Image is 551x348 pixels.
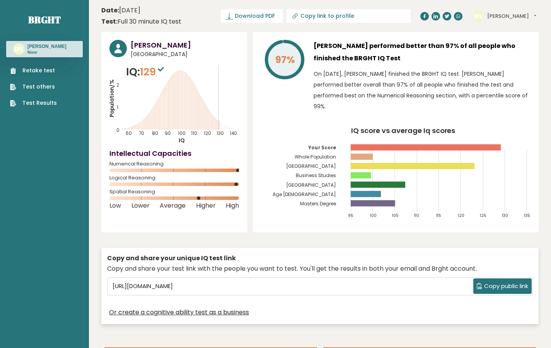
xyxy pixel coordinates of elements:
[286,182,336,188] tspan: [GEOGRAPHIC_DATA]
[10,99,57,107] a: Test Results
[191,130,197,136] tspan: 110
[458,213,465,218] tspan: 120
[10,67,57,75] a: Retake test
[131,40,239,50] h3: [PERSON_NAME]
[204,130,211,136] tspan: 120
[286,163,336,170] tspan: [GEOGRAPHIC_DATA]
[308,144,336,151] tspan: Your Score
[221,9,283,23] a: Download PDF
[165,130,171,136] tspan: 90
[196,204,216,207] span: Higher
[275,53,295,67] tspan: 97%
[140,65,166,79] span: 129
[109,148,239,159] h4: Intellectual Capacities
[436,213,441,218] tspan: 115
[314,68,531,112] p: On [DATE], [PERSON_NAME] finished the BRGHT IQ test. [PERSON_NAME] performed better overall than ...
[314,40,531,65] h3: [PERSON_NAME] performed better than 97% of all people who finished the BRGHT IQ Test
[14,44,24,53] text: DV
[27,43,67,49] h3: [PERSON_NAME]
[131,50,239,58] span: [GEOGRAPHIC_DATA]
[474,11,483,20] text: DV
[152,130,158,136] tspan: 80
[109,162,239,165] span: Numerical Reasoning
[296,172,336,179] tspan: Business Studies
[217,130,224,136] tspan: 130
[10,83,57,91] a: Test others
[107,254,533,263] div: Copy and share your unique IQ test link
[131,204,150,207] span: Lower
[101,17,118,26] b: Test:
[487,12,536,20] button: [PERSON_NAME]
[126,64,166,80] p: IQ:
[139,130,144,136] tspan: 70
[295,154,336,160] tspan: Whole Population
[348,213,354,218] tspan: 95
[109,190,239,193] span: Spatial Reasoning
[235,12,275,20] span: Download PDF
[126,130,132,136] tspan: 60
[107,264,533,273] div: Copy and share your test link with the people you want to test. You'll get the results in both yo...
[473,278,532,294] button: Copy public link
[226,204,239,207] span: High
[484,282,528,291] span: Copy public link
[116,82,119,88] tspan: 2
[502,213,508,218] tspan: 130
[370,213,377,218] tspan: 100
[230,130,237,136] tspan: 140
[179,137,185,144] tspan: IQ
[101,6,140,15] time: [DATE]
[117,104,118,111] tspan: 1
[414,213,419,218] tspan: 110
[109,308,249,317] a: Or create a cognitive ability test as a business
[480,213,487,218] tspan: 125
[351,126,455,135] tspan: IQ score vs average Iq scores
[300,200,336,207] tspan: Masters Degree
[108,80,116,117] tspan: Population/%
[178,130,186,136] tspan: 100
[101,17,181,26] div: Full 30 minute IQ test
[109,176,239,179] span: Logical Reasoning
[28,14,61,26] a: Brght
[160,204,186,207] span: Average
[524,213,531,218] tspan: 135
[101,6,119,15] b: Date:
[392,213,399,218] tspan: 105
[109,204,121,207] span: Low
[27,50,67,55] p: None
[116,127,119,133] tspan: 0
[273,191,336,198] tspan: Age [DEMOGRAPHIC_DATA]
